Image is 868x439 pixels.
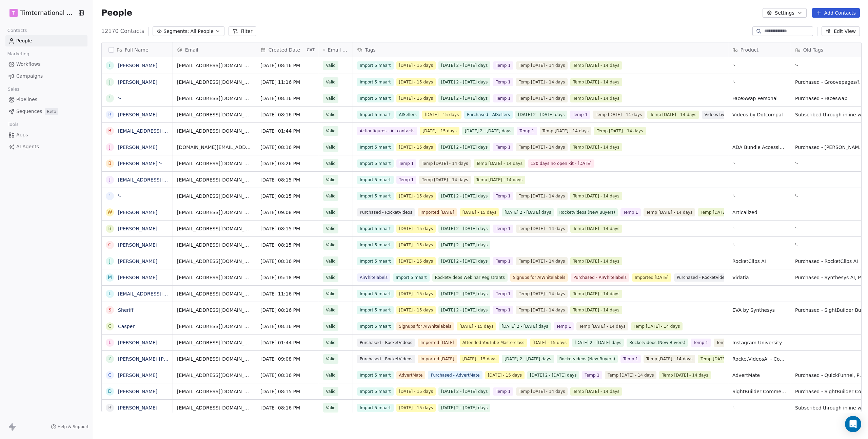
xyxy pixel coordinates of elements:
[620,208,641,216] span: Temp 1
[732,209,787,216] span: Articalized
[260,290,315,297] span: [DATE] 11:16 PM
[741,46,758,53] span: Product
[51,424,89,430] a: Help & Support
[702,111,750,119] span: Videos by dotcompal
[177,176,252,183] span: [EMAIL_ADDRESS][DOMAIN_NAME]
[118,112,157,117] a: [PERSON_NAME]
[493,290,513,298] span: Temp 1
[8,7,74,19] button: TTimternational B.V.
[632,273,671,282] span: Imported [DATE]
[516,290,568,298] span: Temp [DATE] - 14 days
[582,371,602,379] span: Temp 1
[516,225,568,233] span: Temp [DATE] - 14 days
[516,192,568,200] span: Temp [DATE] - 14 days
[396,241,435,249] span: [DATE] - 15 days
[571,273,629,282] span: Purchased - AIWhitelabels
[177,193,252,199] span: [EMAIL_ADDRESS][DOMAIN_NAME]
[118,210,157,215] a: [PERSON_NAME]
[260,128,315,134] span: [DATE] 01:44 PM
[647,111,699,119] span: Temp [DATE] - 14 days
[260,356,315,362] span: [DATE] 09:08 PM
[763,8,806,18] button: Settings
[5,106,87,117] a: SequencesBeta
[326,242,336,248] span: Valid
[396,94,435,102] span: [DATE] - 15 days
[418,355,457,363] span: Imported [DATE]
[118,275,157,280] a: [PERSON_NAME]
[118,128,201,134] a: [EMAIL_ADDRESS][DOMAIN_NAME]
[353,42,728,57] div: Tags
[20,8,76,17] span: Timternational B.V.
[326,258,336,265] span: Valid
[795,144,866,151] span: Purchased - [PERSON_NAME], Purchased - VSL Creator, Purchased - Human Synthesys Studio, [PERSON_N...
[5,84,22,94] span: Sales
[428,371,482,379] span: Purchased - AdvertMate
[326,62,336,69] span: Valid
[396,322,454,330] span: Signups for AIWhitelabels
[732,307,787,313] span: EVA by Synthesys
[16,108,42,115] span: Sequences
[177,160,252,167] span: [EMAIL_ADDRESS][DOMAIN_NAME]
[357,257,394,265] span: Import 5 maart
[118,307,134,313] a: Sheriff
[118,373,157,378] a: [PERSON_NAME]
[396,290,435,298] span: [DATE] - 15 days
[177,356,252,362] span: [EMAIL_ADDRESS][DOMAIN_NAME]
[260,144,315,151] span: [DATE] 08:16 PM
[418,208,457,216] span: Imported [DATE]
[418,339,457,347] span: Imported [DATE]
[473,176,525,184] span: Temp [DATE] - 14 days
[438,61,490,70] span: [DATE] 2 - [DATE] days
[438,306,490,314] span: [DATE] 2 - [DATE] days
[260,242,315,248] span: [DATE] 08:15 PM
[493,306,513,314] span: Temp 1
[460,355,499,363] span: [DATE] - 15 days
[357,78,394,86] span: Import 5 maart
[570,225,622,233] span: Temp [DATE] - 14 days
[12,9,15,16] span: T
[438,143,490,151] span: [DATE] 2 - [DATE] days
[229,26,257,36] button: Filter
[163,28,189,35] span: Segments:
[173,42,256,57] div: Email
[732,160,787,167] span: '-
[326,274,336,281] span: Valid
[326,111,336,118] span: Valid
[438,78,490,86] span: [DATE] 2 - [DATE] days
[457,322,496,330] span: [DATE] - 15 days
[307,47,315,53] span: CAT
[118,79,157,85] a: [PERSON_NAME]
[118,96,121,101] a: '-
[118,324,135,329] a: Casper
[499,322,551,330] span: [DATE] 2 - [DATE] days
[620,355,641,363] span: Temp 1
[357,176,394,184] span: Import 5 maart
[4,49,32,59] span: Marketing
[260,79,315,85] span: [DATE] 11:16 PM
[319,42,353,57] div: Email Verification Status
[118,226,157,231] a: [PERSON_NAME]
[118,340,157,345] a: [PERSON_NAME]
[185,46,198,53] span: Email
[732,225,787,232] span: '-
[732,95,787,102] span: FaceSwap Personal
[432,273,508,282] span: RocketVideos Webinar Registrants
[438,94,490,102] span: [DATE] 2 - [DATE] days
[16,96,37,103] span: Pipelines
[438,192,490,200] span: [DATE] 2 - [DATE] days
[795,79,866,85] span: Purchased - Groovepages/funnels
[795,274,866,281] span: Purchased - Synthesys AI, Purchased - ReviewReel, Purchased - CourseReel, Purchased - Localio, Pu...
[644,355,695,363] span: Temp [DATE] - 14 days
[326,290,336,297] span: Valid
[517,127,537,135] span: Temp 1
[108,241,112,248] div: C
[118,389,157,394] a: [PERSON_NAME]
[260,160,315,167] span: [DATE] 03:26 PM
[357,192,394,200] span: Import 5 maart
[438,241,490,249] span: [DATE] 2 - [DATE] days
[462,127,514,135] span: [DATE] 2 - [DATE] days
[260,274,315,281] span: [DATE] 05:18 PM
[16,61,41,68] span: Workflows
[732,111,787,118] span: Videos by Dotcompal
[109,176,111,183] div: j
